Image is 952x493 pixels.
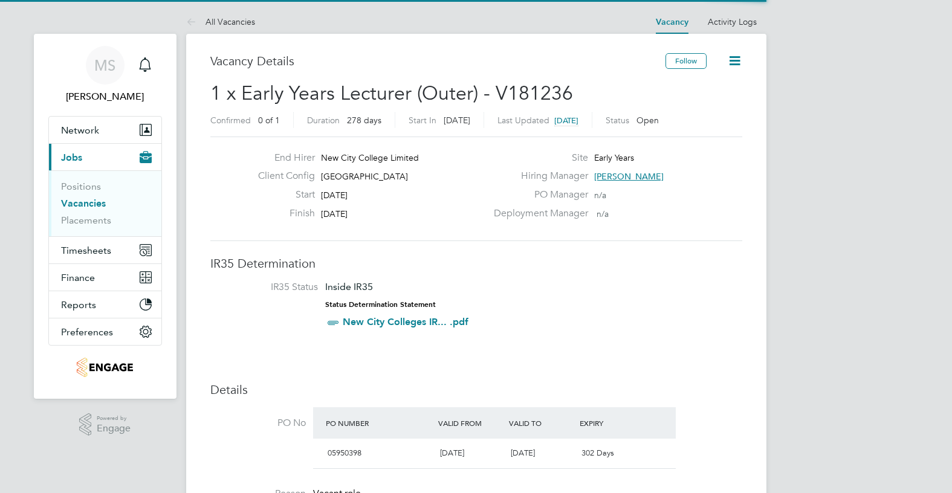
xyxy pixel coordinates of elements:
[77,358,133,377] img: jambo-logo-retina.png
[61,245,111,256] span: Timesheets
[506,412,577,434] div: Valid To
[210,382,742,398] h3: Details
[49,264,161,291] button: Finance
[49,237,161,263] button: Timesheets
[61,326,113,338] span: Preferences
[258,115,280,126] span: 0 of 1
[97,413,131,424] span: Powered by
[594,190,606,201] span: n/a
[435,412,506,434] div: Valid From
[49,170,161,236] div: Jobs
[444,115,470,126] span: [DATE]
[343,316,468,327] a: New City Colleges IR... .pdf
[210,82,573,105] span: 1 x Early Years Lecturer (Outer) - V181236
[248,207,315,220] label: Finish
[49,117,161,143] button: Network
[554,115,578,126] span: [DATE]
[48,89,162,104] span: Monty Symons
[656,17,688,27] a: Vacancy
[97,424,131,434] span: Engage
[409,115,436,126] label: Start In
[323,412,436,434] div: PO Number
[248,152,315,164] label: End Hirer
[325,281,373,292] span: Inside IR35
[186,16,255,27] a: All Vacancies
[347,115,381,126] span: 278 days
[222,281,318,294] label: IR35 Status
[210,53,665,69] h3: Vacancy Details
[61,214,111,226] a: Placements
[708,16,757,27] a: Activity Logs
[210,115,251,126] label: Confirmed
[321,190,348,201] span: [DATE]
[328,448,361,458] span: 05950398
[636,115,659,126] span: Open
[61,272,95,283] span: Finance
[61,198,106,209] a: Vacancies
[594,171,664,182] span: [PERSON_NAME]
[94,57,115,73] span: MS
[497,115,549,126] label: Last Updated
[511,448,535,458] span: [DATE]
[325,300,436,309] strong: Status Determination Statement
[321,152,419,163] span: New City College Limited
[606,115,629,126] label: Status
[248,188,315,201] label: Start
[48,358,162,377] a: Go to home page
[49,318,161,345] button: Preferences
[61,181,101,192] a: Positions
[577,412,647,434] div: Expiry
[440,448,464,458] span: [DATE]
[321,208,348,219] span: [DATE]
[665,53,707,69] button: Follow
[248,170,315,182] label: Client Config
[49,291,161,318] button: Reports
[487,207,588,220] label: Deployment Manager
[61,124,99,136] span: Network
[48,46,162,104] a: MS[PERSON_NAME]
[307,115,340,126] label: Duration
[594,152,634,163] span: Early Years
[487,152,588,164] label: Site
[487,188,588,201] label: PO Manager
[34,34,176,399] nav: Main navigation
[79,413,131,436] a: Powered byEngage
[321,171,408,182] span: [GEOGRAPHIC_DATA]
[210,417,306,430] label: PO No
[49,144,161,170] button: Jobs
[487,170,588,182] label: Hiring Manager
[597,208,609,219] span: n/a
[581,448,614,458] span: 302 Days
[210,256,742,271] h3: IR35 Determination
[61,299,96,311] span: Reports
[61,152,82,163] span: Jobs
